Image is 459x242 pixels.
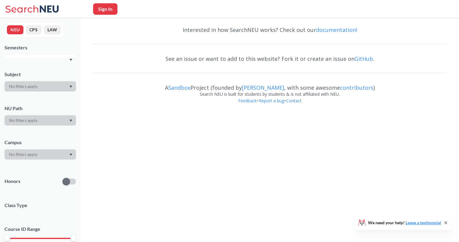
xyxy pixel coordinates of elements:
[242,84,284,91] a: [PERSON_NAME]
[354,55,373,62] a: GitHub
[5,115,76,126] div: Dropdown arrow
[69,119,72,122] svg: Dropdown arrow
[368,221,441,225] span: We need your help!
[168,84,190,91] a: Sandbox
[5,44,76,51] div: Semesters
[316,26,357,33] a: documentation!
[93,79,447,91] div: A Project (founded by , with some awesome )
[93,21,447,39] div: Interested in how SearchNEU works? Check out our
[69,154,72,156] svg: Dropdown arrow
[5,105,76,112] div: NU Path
[340,84,373,91] a: contributors
[93,91,447,98] div: Search NEU is built for students by students & is not affiliated with NEU.
[5,81,76,92] div: Dropdown arrow
[44,25,61,34] button: LAW
[7,25,23,34] button: NEU
[406,220,441,225] a: Leave a testimonial
[26,25,41,34] button: CPS
[286,98,302,104] a: Contact
[238,98,257,104] a: Feedback
[5,226,76,233] p: Course ID Range
[93,50,447,67] div: See an issue or want to add to this website? Fork it or create an issue on .
[5,178,20,185] p: Honors
[69,59,72,61] svg: Dropdown arrow
[5,139,76,146] div: Campus
[93,3,117,15] button: Sign In
[5,202,76,209] span: Class Type
[69,85,72,88] svg: Dropdown arrow
[259,98,284,104] a: Report a bug
[5,71,76,78] div: Subject
[5,149,76,160] div: Dropdown arrow
[93,98,447,113] div: • •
